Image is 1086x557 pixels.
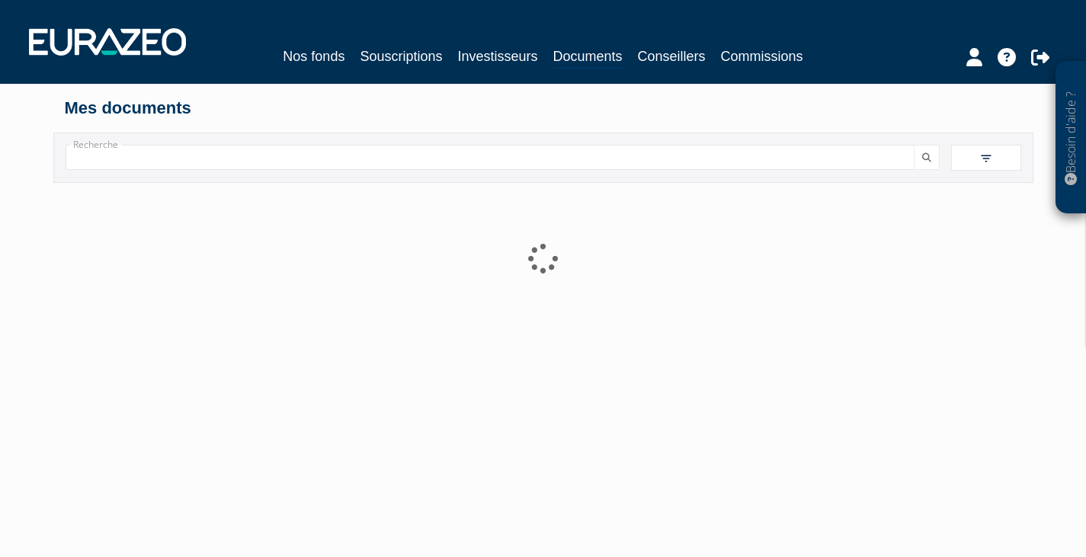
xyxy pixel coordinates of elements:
[66,145,915,170] input: Recherche
[979,152,993,165] img: filter.svg
[721,46,803,67] a: Commissions
[638,46,706,67] a: Conseillers
[360,46,442,67] a: Souscriptions
[283,46,344,67] a: Nos fonds
[29,28,186,56] img: 1732889491-logotype_eurazeo_blanc_rvb.png
[553,46,623,69] a: Documents
[1062,69,1080,206] p: Besoin d'aide ?
[457,46,537,67] a: Investisseurs
[65,99,1022,117] h4: Mes documents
